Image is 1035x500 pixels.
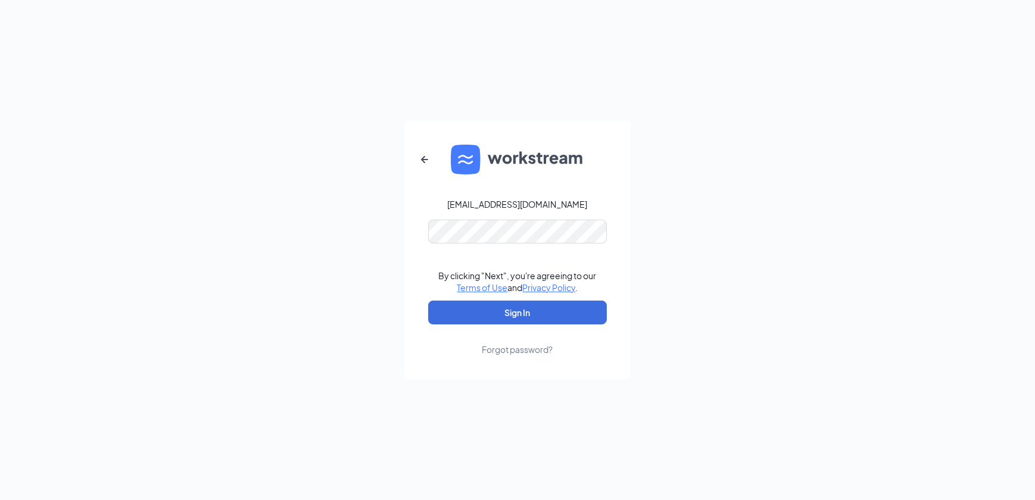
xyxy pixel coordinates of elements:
a: Privacy Policy [523,282,576,293]
img: WS logo and Workstream text [451,145,584,174]
div: By clicking "Next", you're agreeing to our and . [439,270,597,293]
div: Forgot password? [482,343,553,355]
button: Sign In [428,301,607,324]
svg: ArrowLeftNew [417,152,432,167]
a: Terms of Use [457,282,508,293]
a: Forgot password? [482,324,553,355]
button: ArrowLeftNew [410,145,439,174]
div: [EMAIL_ADDRESS][DOMAIN_NAME] [448,198,588,210]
